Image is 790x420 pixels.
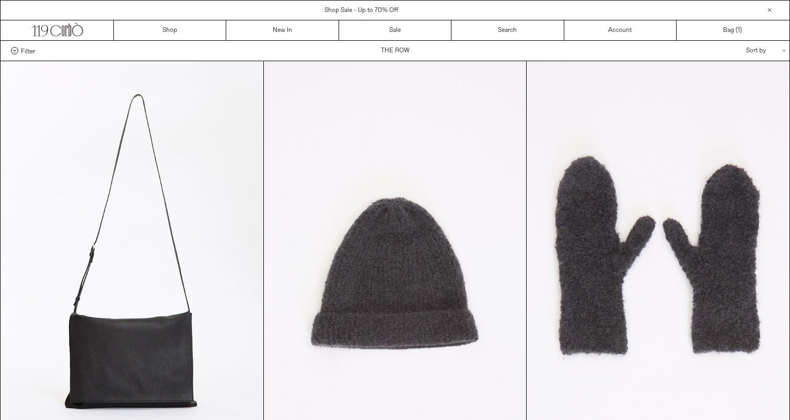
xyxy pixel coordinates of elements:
a: Shop [114,20,226,40]
span: ) [738,26,742,35]
a: Sale [339,20,451,40]
a: Shop Sale - Up to 70% Off [324,6,398,15]
span: 1 [738,26,740,35]
a: New In [226,20,339,40]
a: Bag () [677,20,789,40]
div: Sort by [685,41,779,61]
span: Filter [21,47,35,54]
a: Account [564,20,677,40]
a: Search [451,20,564,40]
